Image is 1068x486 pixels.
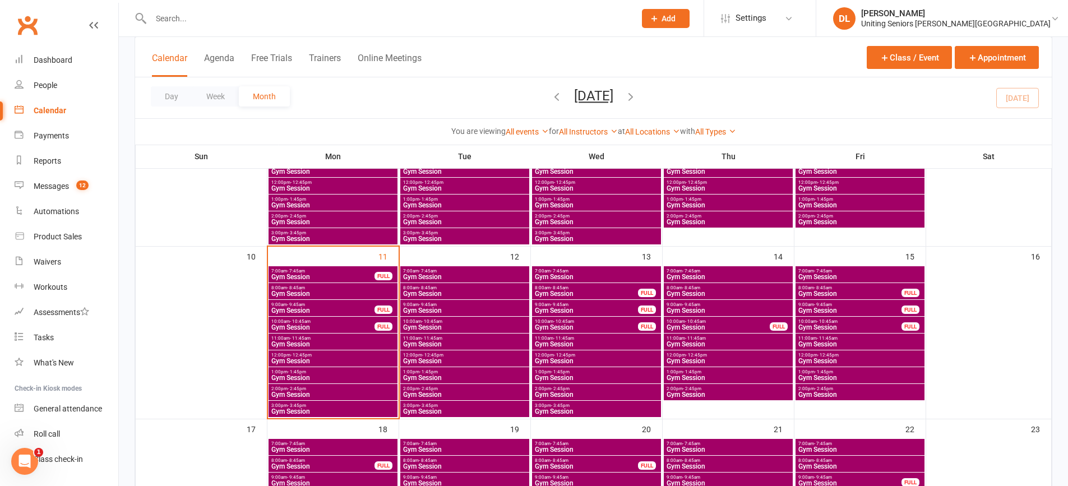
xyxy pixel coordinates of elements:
span: - 2:45pm [288,386,306,391]
span: 10:00am [534,319,639,324]
span: - 12:45pm [817,180,839,185]
span: - 3:45pm [551,230,570,235]
button: Free Trials [251,53,292,77]
span: - 7:45am [551,441,568,446]
a: Assessments [15,300,118,325]
div: 16 [1031,247,1051,265]
span: Gym Session [271,202,395,209]
span: 11:00am [798,336,922,341]
span: - 3:45pm [551,403,570,408]
span: Gym Session [534,168,659,175]
span: - 7:45am [287,441,305,446]
span: - 7:45am [682,441,700,446]
span: - 8:45am [419,285,437,290]
span: 2:00pm [534,214,659,219]
span: 12:00pm [666,180,790,185]
span: - 8:45am [287,458,305,463]
span: Gym Session [403,374,527,381]
span: - 10:45am [685,319,706,324]
div: 11 [378,247,399,265]
span: - 7:45am [419,441,437,446]
span: - 9:45am [682,302,700,307]
button: Appointment [955,46,1039,69]
span: - 12:45pm [817,353,839,358]
div: 23 [1031,419,1051,438]
span: 11:00am [271,336,395,341]
span: - 9:45am [551,302,568,307]
div: 15 [905,247,926,265]
span: - 2:45pm [419,214,438,219]
span: 8:00am [271,458,375,463]
input: Search... [147,11,627,26]
div: FULL [375,306,392,314]
span: - 2:45pm [815,386,833,391]
span: 1 [34,448,43,457]
div: DL [833,7,856,30]
span: - 9:45am [814,302,832,307]
a: Roll call [15,422,118,447]
span: Gym Session [798,168,922,175]
span: - 1:45pm [551,369,570,374]
span: Gym Session [534,358,659,364]
span: Gym Session [403,274,527,280]
div: [PERSON_NAME] [861,8,1051,18]
div: FULL [901,289,919,297]
span: Gym Session [271,235,395,242]
button: [DATE] [574,88,613,104]
span: 1:00pm [798,369,922,374]
th: Wed [531,145,663,168]
button: Agenda [204,53,234,77]
span: 1:00pm [534,197,659,202]
span: Gym Session [534,408,659,415]
div: Workouts [34,283,67,291]
span: 10:00am [271,319,375,324]
span: - 2:45pm [683,386,701,391]
span: - 12:45pm [422,180,443,185]
span: Gym Session [534,341,659,348]
span: - 1:45pm [683,197,701,202]
span: Gym Session [798,307,902,314]
span: Gym Session [271,290,395,297]
span: Gym Session [403,324,527,331]
strong: at [618,127,625,136]
span: Gym Session [534,185,659,192]
span: 12:00pm [271,353,395,358]
a: Workouts [15,275,118,300]
button: Class / Event [867,46,952,69]
span: - 7:45am [682,269,700,274]
div: Automations [34,207,79,216]
span: 8:00am [534,285,639,290]
span: 11:00am [403,336,527,341]
span: 1:00pm [403,197,527,202]
span: 2:00pm [666,386,790,391]
div: What's New [34,358,74,367]
span: 8:00am [403,285,527,290]
span: Gym Session [271,274,375,280]
span: 7:00am [271,441,395,446]
span: 9:00am [534,302,639,307]
div: 14 [774,247,794,265]
span: 9:00am [798,302,902,307]
span: - 2:45pm [551,386,570,391]
a: Tasks [15,325,118,350]
span: - 10:45am [290,319,311,324]
span: 2:00pm [798,386,922,391]
span: Gym Session [534,274,659,280]
span: - 9:45am [287,302,305,307]
a: Product Sales [15,224,118,249]
span: - 12:45pm [554,353,575,358]
span: - 10:45am [553,319,574,324]
div: Product Sales [34,232,82,241]
span: 7:00am [666,441,790,446]
span: 7:00am [666,269,790,274]
div: Roll call [34,429,60,438]
div: 22 [905,419,926,438]
div: FULL [638,306,656,314]
span: 10:00am [403,319,527,324]
span: - 12:45pm [686,353,707,358]
span: - 10:45am [422,319,442,324]
span: 12:00pm [534,180,659,185]
span: 1:00pm [666,197,790,202]
span: - 12:45pm [554,180,575,185]
span: Gym Session [403,446,527,453]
